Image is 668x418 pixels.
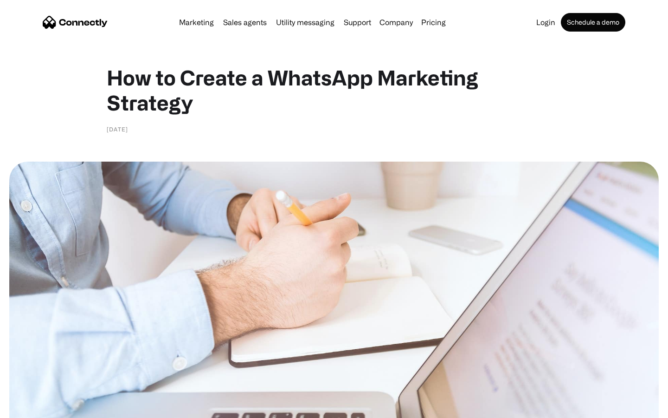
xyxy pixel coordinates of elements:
a: Login [533,19,559,26]
a: Sales agents [219,19,270,26]
aside: Language selected: English [9,402,56,415]
a: Schedule a demo [561,13,625,32]
a: Support [340,19,375,26]
h1: How to Create a WhatsApp Marketing Strategy [107,65,561,115]
a: Pricing [417,19,450,26]
div: [DATE] [107,124,128,134]
ul: Language list [19,402,56,415]
a: Marketing [175,19,218,26]
div: Company [379,16,413,29]
a: Utility messaging [272,19,338,26]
